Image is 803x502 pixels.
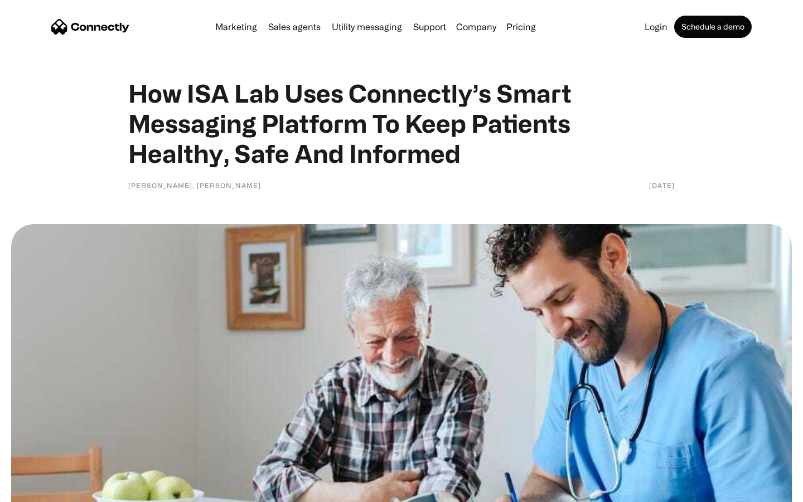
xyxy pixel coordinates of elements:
[674,16,752,38] a: Schedule a demo
[640,22,672,31] a: Login
[327,22,407,31] a: Utility messaging
[211,22,262,31] a: Marketing
[502,22,540,31] a: Pricing
[649,180,675,191] div: [DATE]
[11,482,67,498] aside: Language selected: English
[128,78,675,168] h1: How ISA Lab Uses Connectly’s Smart Messaging Platform To Keep Patients Healthy, Safe And Informed
[22,482,67,498] ul: Language list
[128,180,261,191] div: [PERSON_NAME], [PERSON_NAME]
[409,22,451,31] a: Support
[456,19,496,35] div: Company
[264,22,325,31] a: Sales agents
